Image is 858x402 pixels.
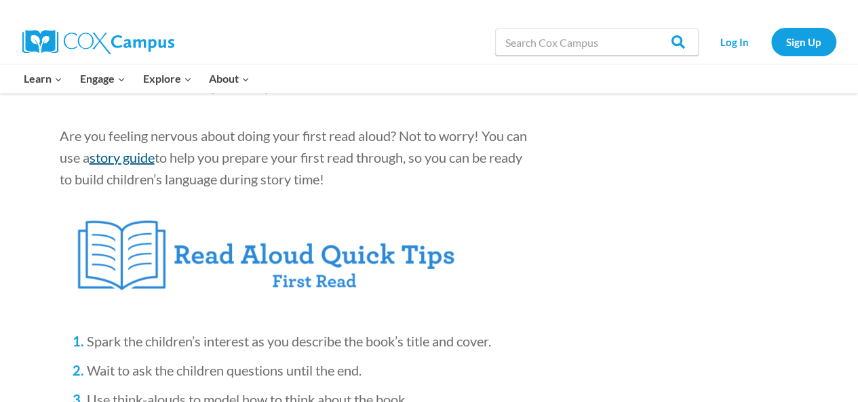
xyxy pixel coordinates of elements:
span: to help you prepare your first read through, so you can be ready to build children’s language dur... [60,149,522,187]
span: Are you feeling nervous about doing your first read aloud? Not to worry! You can use a [60,127,527,165]
nav: Primary Navigation [16,64,258,93]
img: Read Aloud Quick Tips - First Read [60,217,467,299]
nav: Secondary Navigation [705,28,836,56]
img: Cox Campus [22,30,174,54]
button: Child menu of Explore [134,64,201,93]
span: Spark the children’s interest as you describe the book’s title and cover. [87,333,491,349]
button: Child menu of Learn [16,64,72,93]
a: Sign Up [771,28,836,56]
input: Search Cox Campus [495,28,699,56]
span: Wait to ask the children questions until the end. [87,362,362,378]
a: story guide [90,149,155,165]
span: Wrap up your first read by recapping what happened during the story. But don’t stop there! Connec... [60,14,528,95]
button: Child menu of About [200,64,258,93]
a: Log In [705,28,764,56]
button: Child menu of Engage [71,64,134,93]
